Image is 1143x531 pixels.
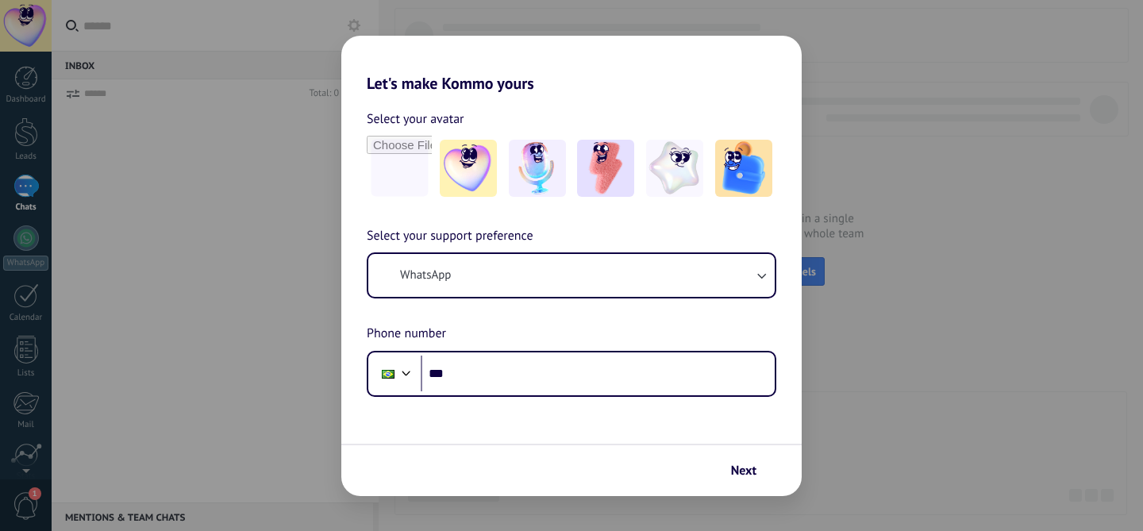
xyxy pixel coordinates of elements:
[367,109,464,129] span: Select your avatar
[731,465,756,476] span: Next
[367,324,446,344] span: Phone number
[440,140,497,197] img: -1.jpeg
[400,267,451,283] span: WhatsApp
[373,357,403,391] div: Brazil: + 55
[715,140,772,197] img: -5.jpeg
[368,254,775,297] button: WhatsApp
[646,140,703,197] img: -4.jpeg
[577,140,634,197] img: -3.jpeg
[367,226,533,247] span: Select your support preference
[724,457,778,484] button: Next
[509,140,566,197] img: -2.jpeg
[341,36,802,93] h2: Let's make Kommo yours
